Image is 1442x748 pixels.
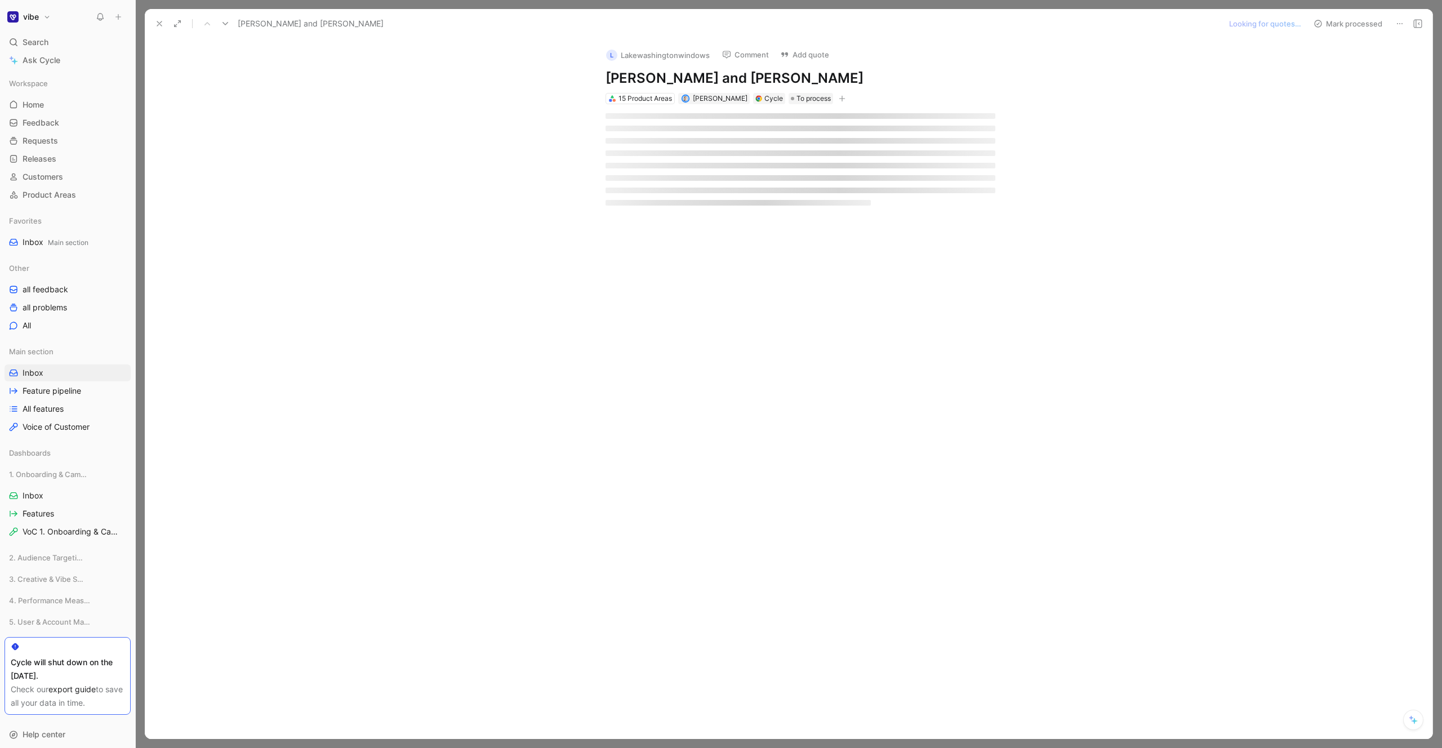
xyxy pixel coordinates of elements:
a: Feedback [5,114,131,131]
div: Help center [5,726,131,743]
div: L [606,50,617,61]
a: Features [5,505,131,522]
span: all problems [23,302,67,313]
div: Check our to save all your data in time. [11,683,124,710]
span: Workspace [9,78,48,89]
a: InboxMain section [5,234,131,251]
span: Help center [23,729,65,739]
span: 5. User & Account Management Experience [9,616,94,627]
span: 2. Audience Targeting [9,552,84,563]
a: Requests [5,132,131,149]
div: 5. User & Account Management Experience [5,613,131,634]
img: vibe [7,11,19,23]
span: Other [9,262,29,274]
div: Otherall feedbackall problemsAll [5,260,131,334]
div: 1. Onboarding & Campaign Setup [5,466,131,483]
a: all problems [5,299,131,316]
a: Feature pipeline [5,382,131,399]
div: Other [5,260,131,277]
div: 15 Product Areas [618,93,672,104]
div: 2. Audience Targeting [5,549,131,566]
img: avatar [682,95,688,101]
span: Product Areas [23,189,76,201]
button: Mark processed [1309,16,1387,32]
span: Favorites [9,215,42,226]
a: all feedback [5,281,131,298]
div: 2. Audience Targeting [5,549,131,569]
span: Features [23,508,54,519]
span: Inbox [23,367,43,379]
span: Inbox [23,237,88,248]
div: Main section [5,343,131,360]
span: Releases [23,153,56,164]
a: Ask Cycle [5,52,131,69]
div: 5. User & Account Management Experience [5,613,131,630]
div: To process [789,93,833,104]
span: To process [796,93,831,104]
span: [PERSON_NAME] and [PERSON_NAME] [238,17,384,30]
span: All [23,320,31,331]
span: Dashboards [9,447,51,458]
span: Customers [23,171,63,182]
span: 1. Onboarding & Campaign Setup [9,469,90,480]
div: Cycle will shut down on the [DATE]. [11,656,124,683]
span: Inbox [23,490,43,501]
a: Customers [5,168,131,185]
span: Search [23,35,48,49]
span: Main section [9,346,54,357]
div: 3. Creative & Vibe Studio [5,571,131,587]
span: 4. Performance Measurement & Insights [9,595,94,606]
a: Inbox [5,364,131,381]
div: Favorites [5,212,131,229]
a: All features [5,400,131,417]
a: export guide [48,684,96,694]
a: All [5,317,131,334]
span: Voice of Customer [23,421,90,433]
span: VoC 1. Onboarding & Campaign Setup [23,526,118,537]
span: Home [23,99,44,110]
span: Requests [23,135,58,146]
div: 4. Performance Measurement & Insights [5,592,131,612]
button: vibevibe [5,9,54,25]
h1: [PERSON_NAME] and [PERSON_NAME] [606,69,995,87]
span: Main section [48,238,88,247]
div: Search [5,34,131,51]
a: VoC 1. Onboarding & Campaign Setup [5,523,131,540]
div: Dashboards [5,444,131,461]
div: 4. Performance Measurement & Insights [5,592,131,609]
a: Product Areas [5,186,131,203]
div: 3. Creative & Vibe Studio [5,571,131,591]
button: Add quote [775,47,834,63]
button: LLakewashingtonwindows [601,47,715,64]
div: Main sectionInboxFeature pipelineAll featuresVoice of Customer [5,343,131,435]
div: Dashboards [5,444,131,465]
div: Cycle [764,93,783,104]
span: Ask Cycle [23,54,60,67]
div: Workspace [5,75,131,92]
span: all feedback [23,284,68,295]
span: Feedback [23,117,59,128]
span: 3. Creative & Vibe Studio [9,573,86,585]
span: [PERSON_NAME] [693,94,747,103]
a: Releases [5,150,131,167]
a: Voice of Customer [5,418,131,435]
a: Inbox [5,487,131,504]
h1: vibe [23,12,39,22]
span: Feature pipeline [23,385,81,397]
button: Looking for quotes… [1213,16,1306,32]
span: All features [23,403,64,415]
div: 1. Onboarding & Campaign SetupInboxFeaturesVoC 1. Onboarding & Campaign Setup [5,466,131,540]
a: Home [5,96,131,113]
button: Comment [717,47,774,63]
